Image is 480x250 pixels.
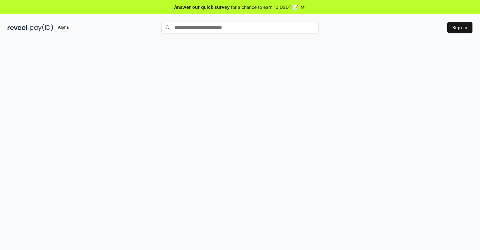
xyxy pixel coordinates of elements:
[231,4,298,10] span: for a chance to earn 10 USDT 📝
[54,24,72,32] div: Alpha
[447,22,472,33] button: Sign In
[174,4,230,10] span: Answer our quick survey
[30,24,53,32] img: pay_id
[8,24,29,32] img: reveel_dark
